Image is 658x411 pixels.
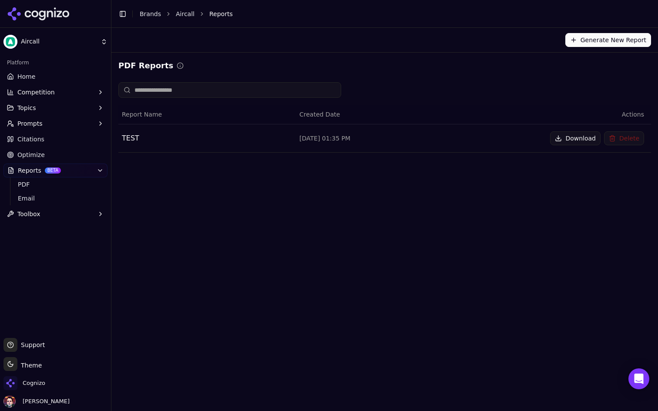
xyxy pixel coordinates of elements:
span: Optimize [17,150,45,159]
span: Cognizo [23,379,45,387]
span: Reports [209,10,233,18]
span: Toolbox [17,210,40,218]
span: Competition [17,88,55,97]
div: [DATE] 01:35 PM [299,134,470,143]
div: TEST [122,133,292,144]
button: Open user button [3,395,70,408]
th: Report Name [118,105,296,124]
button: Generate New Report [565,33,651,47]
a: PDF [14,178,97,190]
span: Theme [17,362,42,369]
button: Delete [604,131,644,145]
span: Aircall [21,38,97,46]
span: Topics [17,104,36,112]
a: Citations [3,132,107,146]
span: Prompts [17,119,43,128]
h2: PDF Reports [118,60,173,72]
nav: breadcrumb [140,10,634,18]
span: Actions [622,110,644,119]
span: Reports [18,166,41,175]
img: Cognizo [3,376,17,390]
button: Topics [3,101,107,115]
span: Support [17,341,45,349]
span: [PERSON_NAME] [19,398,70,405]
th: Created Date [296,105,473,124]
span: Email [18,194,94,203]
th: Actions [473,105,651,124]
button: Open organization switcher [3,376,45,390]
span: Home [17,72,35,81]
img: Aircall [3,35,17,49]
div: Platform [3,56,107,70]
div: Open Intercom Messenger [628,368,649,389]
a: Brands [140,10,161,17]
span: Created Date [299,110,340,119]
span: PDF [18,180,94,189]
div: Data table [118,105,651,153]
span: Report Name [122,110,162,119]
span: Citations [17,135,44,144]
button: Download [550,131,601,145]
a: Email [14,192,97,204]
button: ReportsBETA [3,164,107,177]
img: Deniz Ozcan [3,395,16,408]
a: Aircall [176,10,195,18]
button: Competition [3,85,107,99]
a: Home [3,70,107,84]
span: BETA [45,167,61,174]
button: Toolbox [3,207,107,221]
button: Prompts [3,117,107,130]
a: Optimize [3,148,107,162]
